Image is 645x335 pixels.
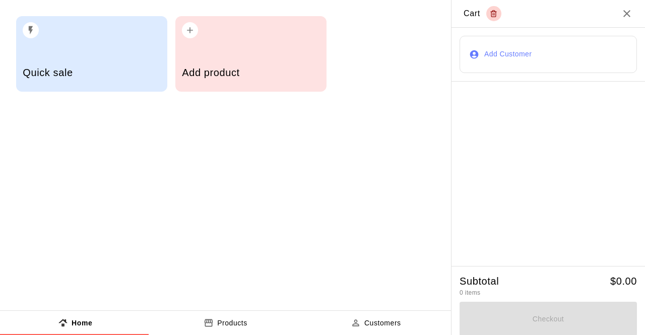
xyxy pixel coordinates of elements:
h5: $ 0.00 [610,275,637,288]
h5: Subtotal [460,275,499,288]
button: Quick sale [16,16,167,92]
button: Close [621,8,633,20]
h5: Add product [182,66,319,80]
p: Home [72,318,92,328]
p: Customers [364,318,401,328]
button: Add product [175,16,327,92]
h5: Quick sale [23,66,160,80]
div: Cart [464,6,501,21]
button: Empty cart [486,6,501,21]
span: 0 items [460,289,480,296]
button: Add Customer [460,36,637,73]
p: Products [217,318,247,328]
